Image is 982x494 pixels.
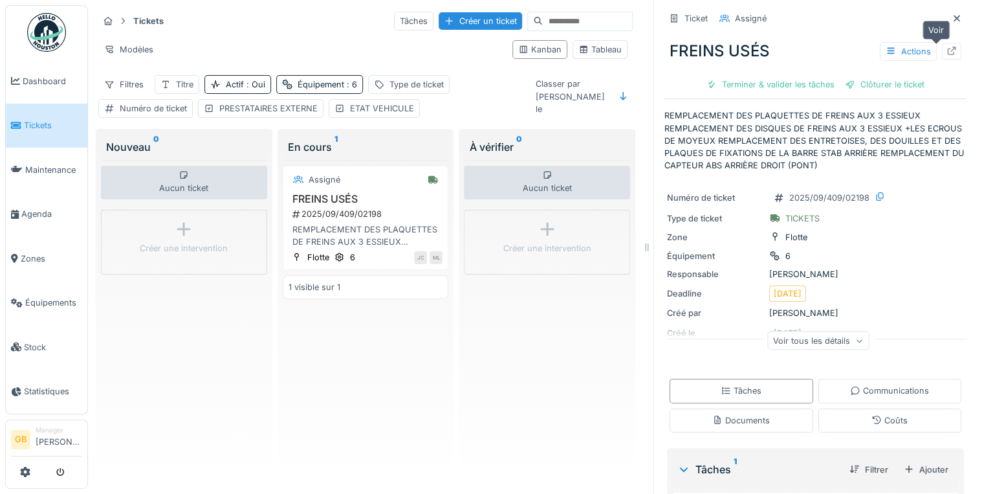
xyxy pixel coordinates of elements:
div: Créer un ticket [439,12,522,30]
div: Manager [36,425,82,435]
div: Ticket [684,12,708,25]
div: Équipement [298,78,357,91]
div: Flotte [307,251,329,264]
div: PRESTATAIRES EXTERNE [219,102,318,115]
div: Équipement [667,250,764,262]
div: Voir tous les détails [767,331,869,350]
div: Terminer & valider les tâches [701,76,840,93]
div: Actif [226,78,265,91]
div: 2025/09/409/02198 [789,192,869,204]
a: Agenda [6,192,87,237]
div: ETAT VEHICULE [350,102,414,115]
div: Filtrer [844,461,893,478]
a: GB Manager[PERSON_NAME] [11,425,82,456]
div: Créer une intervention [503,242,591,254]
span: Agenda [21,208,82,220]
a: Statistiques [6,370,87,414]
strong: Tickets [128,15,169,27]
div: 6 [785,250,791,262]
h3: FREINS USÉS [289,193,443,205]
div: Clôturer le ticket [840,76,930,93]
sup: 1 [334,139,338,155]
div: [PERSON_NAME] [667,307,964,319]
div: Voir [922,21,950,39]
div: Tâches [394,12,433,30]
div: ML [430,251,442,264]
span: Zones [21,253,82,265]
div: Créé par [667,307,764,319]
div: Actions [880,42,937,61]
a: Maintenance [6,148,87,192]
div: Créer une intervention [140,242,228,254]
div: Classer par [PERSON_NAME] le [530,74,611,118]
p: REMPLACEMENT DES PLAQUETTES DE FREINS AUX 3 ESSIEUX REMPLACEMENT DES DISQUES DE FREINS AUX 3 ESSI... [664,109,966,172]
div: Kanban [518,43,562,56]
div: JC [414,251,427,264]
span: Maintenance [25,164,82,176]
div: Modèles [98,40,159,59]
span: Équipements [25,297,82,309]
div: Nouveau [106,139,262,155]
div: TICKETS [785,212,820,225]
li: [PERSON_NAME] [36,425,82,453]
div: Type de ticket [667,212,764,225]
div: Type de ticket [389,78,444,91]
span: Tickets [24,119,82,131]
div: Deadline [667,287,764,300]
div: Responsable [667,268,764,280]
div: Assigné [735,12,767,25]
div: Coûts [871,414,908,427]
div: Aucun ticket [464,166,630,199]
div: Ajouter [899,461,954,478]
a: Stock [6,325,87,370]
div: Titre [176,78,193,91]
span: Statistiques [24,385,82,398]
div: 2025/09/409/02198 [291,208,443,220]
div: En cours [288,139,444,155]
div: À vérifier [469,139,625,155]
div: Filtres [98,75,149,94]
sup: 0 [153,139,159,155]
a: Tickets [6,104,87,148]
div: Zone [667,231,764,243]
div: 6 [350,251,355,264]
sup: 1 [734,462,737,477]
div: Tâches [721,385,761,397]
span: : Oui [244,80,265,89]
div: Numéro de ticket [120,102,187,115]
div: Flotte [785,231,807,243]
div: Tableau [578,43,622,56]
a: Dashboard [6,59,87,104]
div: Numéro de ticket [667,192,764,204]
div: 1 visible sur 1 [289,281,340,293]
div: Tâches [677,462,839,477]
a: Zones [6,236,87,281]
a: Équipements [6,281,87,326]
div: Aucun ticket [101,166,267,199]
span: Dashboard [23,75,82,87]
div: Documents [712,414,770,427]
div: [PERSON_NAME] [667,268,964,280]
img: Badge_color-CXgf-gQk.svg [27,13,66,52]
div: FREINS USÉS [664,34,966,68]
div: [DATE] [774,287,802,300]
div: Communications [850,385,929,397]
li: GB [11,430,30,449]
div: REMPLACEMENT DES PLAQUETTES DE FREINS AUX 3 ESSIEUX REMPLACEMENT DES DISQUES DE FREINS AUX 3 ESSI... [289,223,443,248]
span: Stock [24,341,82,354]
span: : 6 [344,80,357,89]
sup: 0 [516,139,521,155]
div: Assigné [309,174,340,186]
